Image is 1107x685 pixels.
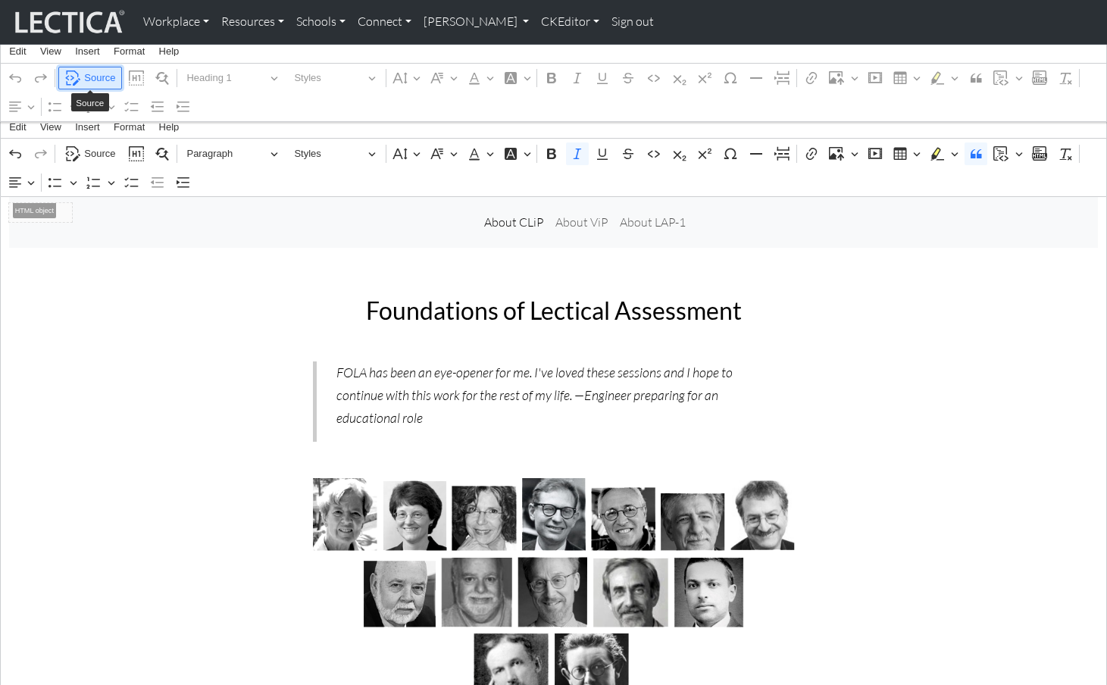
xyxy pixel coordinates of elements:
span: View [40,46,61,56]
span: Edit [9,122,26,132]
span: Edit [9,46,26,56]
a: [PERSON_NAME] [417,6,535,38]
span: Styles [294,145,363,163]
span: Help [159,122,180,132]
span: Help [159,46,180,56]
span: Insert [75,122,100,132]
span: Format [114,46,145,56]
a: About CLiP [478,207,549,238]
span: Styles [294,69,363,87]
button: Source [58,142,122,165]
a: Workplace [137,6,215,38]
a: About LAP-1 [614,207,692,238]
div: Editor toolbar [1,139,1106,196]
button: Paragraph, Heading [180,142,285,165]
span: Paragraph [186,145,265,163]
a: Schools [290,6,352,38]
span: Source [84,69,115,87]
button: Styles [288,142,383,165]
button: Source [58,67,122,90]
div: Editor menu bar [1,39,1106,64]
span: Source [76,98,104,108]
div: Editor menu bar [1,114,1106,139]
span: View [40,122,61,132]
button: Heading 1, Heading [180,67,285,90]
a: About ViP [549,207,614,238]
a: Connect [352,6,417,38]
a: Sign out [605,6,660,38]
p: FOLA has been an eye-opener for me. I've loved these sessions and I hope to continue with this wo... [336,361,774,430]
span: Format [114,122,145,132]
span: Heading 1 [186,69,265,87]
a: CKEditor [535,6,605,38]
img: lecticalive [11,8,125,36]
h2: Foundations of Lectical Assessment [313,296,795,325]
span: Insert [75,46,100,56]
span: Source [84,145,115,163]
button: Styles [288,67,383,90]
a: Resources [215,6,290,38]
div: Editor toolbar [1,64,1106,121]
